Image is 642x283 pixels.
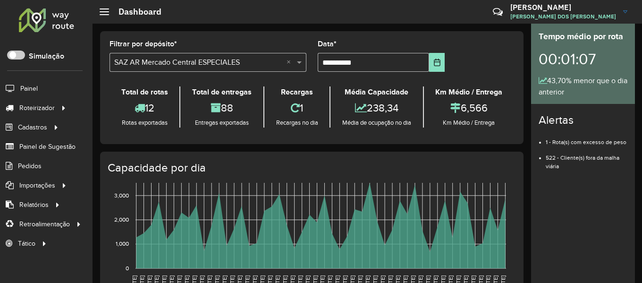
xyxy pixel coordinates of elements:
h3: [PERSON_NAME] [510,3,616,12]
div: Recargas [267,86,327,98]
span: Retroalimentação [19,219,70,229]
span: Painel [20,84,38,94]
div: 238,34 [333,98,420,118]
div: Entregas exportadas [183,118,261,128]
span: Importações [19,180,55,190]
span: [PERSON_NAME] DOS [PERSON_NAME] [510,12,616,21]
div: 6,566 [426,98,512,118]
div: 43,70% menor que o dia anterior [539,75,627,98]
label: Filtrar por depósito [110,38,177,50]
span: Roteirizador [19,103,55,113]
h2: Dashboard [109,7,161,17]
text: 1,000 [116,241,129,247]
span: Cadastros [18,122,47,132]
span: Tático [18,239,35,249]
div: Média de ocupação no dia [333,118,420,128]
span: Clear all [287,57,295,68]
div: Total de entregas [183,86,261,98]
a: Contato Rápido [488,2,508,22]
div: Km Médio / Entrega [426,86,512,98]
div: Recargas no dia [267,118,327,128]
button: Choose Date [429,53,445,72]
h4: Alertas [539,113,627,127]
div: 88 [183,98,261,118]
div: 1 [267,98,327,118]
text: 0 [126,265,129,271]
div: 12 [112,98,177,118]
li: 1 - Rota(s) com excesso de peso [546,131,627,146]
div: 00:01:07 [539,43,627,75]
div: Km Médio / Entrega [426,118,512,128]
span: Painel de Sugestão [19,142,76,152]
li: 522 - Cliente(s) fora da malha viária [546,146,627,171]
span: Relatórios [19,200,49,210]
text: 3,000 [114,192,129,198]
div: Média Capacidade [333,86,420,98]
div: Total de rotas [112,86,177,98]
h4: Capacidade por dia [108,161,514,175]
div: Tempo médio por rota [539,30,627,43]
text: 2,000 [114,216,129,223]
label: Simulação [29,51,64,62]
label: Data [318,38,337,50]
span: Pedidos [18,161,42,171]
div: Rotas exportadas [112,118,177,128]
